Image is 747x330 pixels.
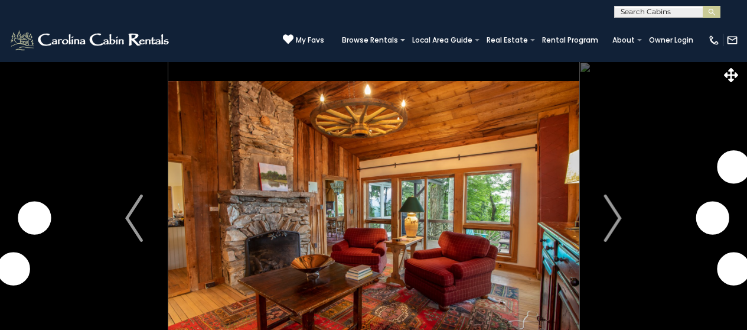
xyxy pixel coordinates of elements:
[726,34,738,46] img: mail-regular-white.png
[536,32,604,48] a: Rental Program
[336,32,404,48] a: Browse Rentals
[406,32,478,48] a: Local Area Guide
[604,195,622,242] img: arrow
[708,34,720,46] img: phone-regular-white.png
[606,32,641,48] a: About
[9,28,172,52] img: White-1-2.png
[125,195,143,242] img: arrow
[296,35,324,46] span: My Favs
[481,32,534,48] a: Real Estate
[643,32,699,48] a: Owner Login
[283,34,324,46] a: My Favs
